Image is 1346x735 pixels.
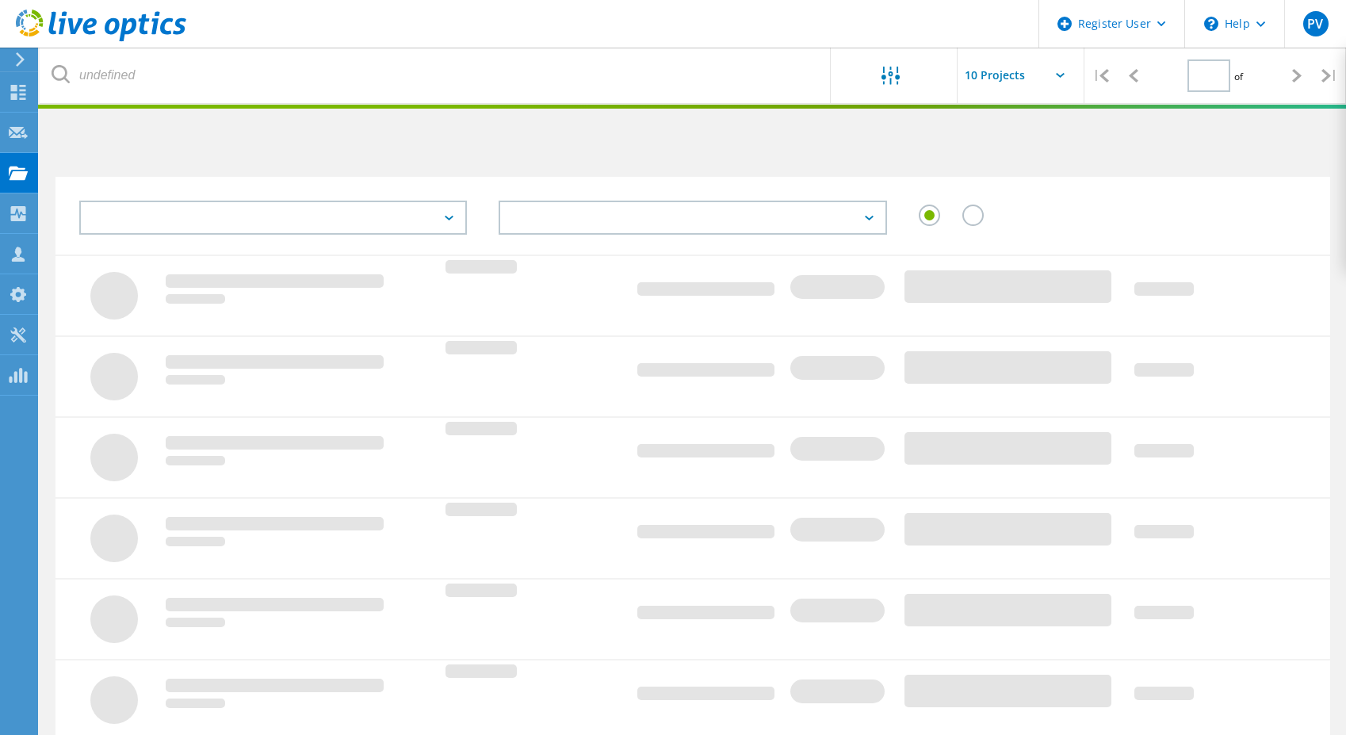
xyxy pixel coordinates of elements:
div: | [1313,48,1346,104]
svg: \n [1204,17,1218,31]
input: undefined [40,48,832,103]
a: Live Optics Dashboard [16,33,186,44]
div: | [1084,48,1117,104]
span: PV [1307,17,1323,30]
span: of [1234,70,1243,83]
